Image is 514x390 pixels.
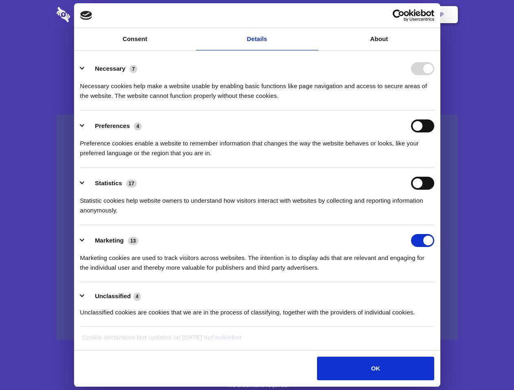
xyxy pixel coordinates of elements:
div: Cookie declaration last updated on [DATE] by [76,333,438,349]
span: 13 [128,237,138,245]
span: 7 [129,65,137,73]
a: Consent [74,28,196,50]
button: OK [317,357,434,380]
div: Unclassified cookies are cookies that we are in the process of classifying, together with the pro... [80,301,434,317]
label: Preferences [95,122,130,129]
a: About [318,28,440,50]
div: Statistic cookies help website owners to understand how visitors interact with websites by collec... [80,190,434,215]
a: Pricing [239,2,274,27]
div: Preference cookies enable a website to remember information that changes the way the website beha... [80,132,434,158]
div: Marketing cookies are used to track visitors across websites. The intention is to display ads tha... [80,247,434,273]
span: 17 [126,180,137,188]
a: Usercentrics Cookiebot - opens in a new window [363,9,434,22]
img: logo [80,11,92,20]
span: 4 [133,292,141,301]
a: Contact [330,2,367,27]
button: Preferences (4) [80,119,147,132]
span: 4 [134,122,142,130]
img: logo-wordmark-white-trans-d4663122ce5f474addd5e946df7df03e33cb6a1c49d2221995e7729f52c070b2.svg [57,7,126,22]
button: Statistics (17) [80,177,142,190]
button: Unclassified (4) [80,291,146,301]
label: Marketing [95,237,124,244]
label: Statistics [95,180,122,186]
iframe: Drift Widget Chat Controller [473,349,504,380]
div: Necessary cookies help make a website usable by enabling basic functions like page navigation and... [80,75,434,101]
h1: Eliminate Slack Data Loss. [57,37,458,66]
a: Login [369,2,405,27]
a: Details [196,28,318,50]
button: Necessary (7) [80,62,142,75]
h4: Auto-redaction of sensitive data, encrypted data sharing and self-destructing private chats. Shar... [57,74,458,101]
a: Cookiebot [211,334,242,341]
a: Wistia video thumbnail [57,115,458,340]
label: Necessary [95,65,125,72]
button: Marketing (13) [80,234,144,247]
